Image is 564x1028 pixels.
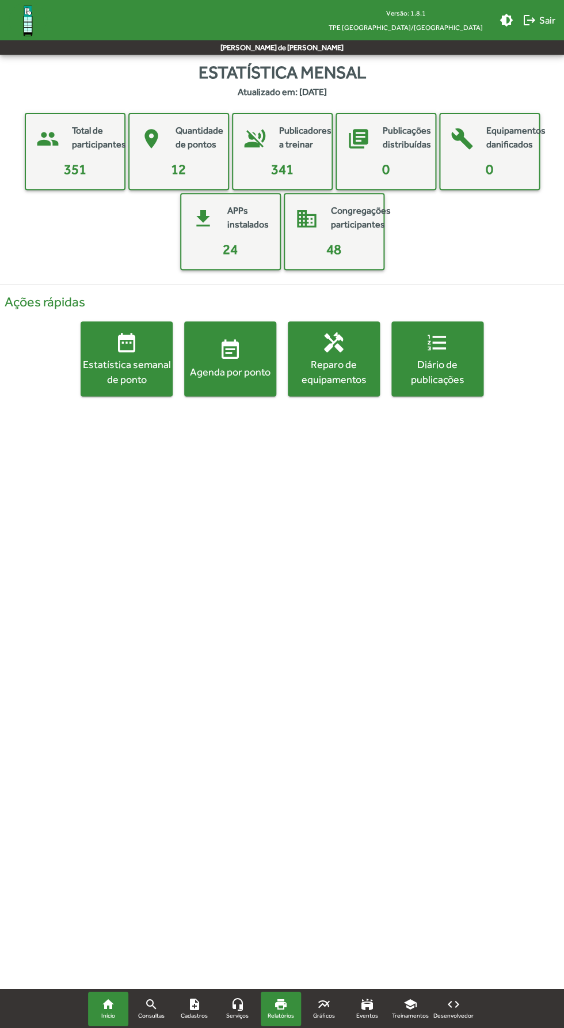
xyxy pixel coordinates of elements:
mat-card-title: Quantidade de pontos [176,124,223,151]
mat-icon: people [31,122,65,156]
mat-icon: event_note [219,339,242,362]
img: Logo [9,2,47,39]
mat-card-title: Publicadores a treinar [279,124,331,151]
mat-icon: get_app [186,202,220,236]
div: Versão: 1.8.1 [319,6,492,20]
span: 24 [223,241,238,257]
span: 0 [486,161,493,177]
button: Sair [517,10,559,31]
span: TPE [GEOGRAPHIC_DATA]/[GEOGRAPHIC_DATA] [319,20,492,35]
mat-icon: format_list_numbered [426,331,449,354]
button: Estatística semanal de ponto [81,321,173,396]
mat-icon: place [134,122,169,156]
mat-icon: domain [289,202,324,236]
mat-card-title: Total de participantes [72,124,126,151]
span: 48 [326,241,341,257]
button: Agenda por ponto [184,321,276,396]
mat-icon: handyman [322,331,345,354]
div: Agenda por ponto [184,365,276,379]
mat-icon: voice_over_off [238,122,272,156]
mat-card-title: APPs instalados [227,204,269,232]
mat-icon: brightness_medium [499,13,513,27]
div: Diário de publicações [391,357,483,386]
div: Reparo de equipamentos [288,357,380,386]
mat-icon: logout [522,13,536,27]
button: Reparo de equipamentos [288,321,380,396]
span: 0 [382,161,390,177]
mat-icon: build [445,122,479,156]
span: 351 [64,161,86,177]
strong: Atualizado em: [DATE] [238,85,327,99]
mat-card-title: Equipamentos danificados [486,124,546,151]
span: Estatística mensal [199,59,366,85]
mat-icon: date_range [115,331,138,354]
button: Diário de publicações [391,321,483,396]
mat-icon: library_books [341,122,376,156]
span: 12 [171,161,186,177]
mat-card-title: Publicações distribuídas [383,124,431,151]
mat-card-title: Congregações participantes [331,204,391,232]
span: 341 [271,161,294,177]
div: Estatística semanal de ponto [81,357,173,386]
span: Sair [522,10,555,31]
